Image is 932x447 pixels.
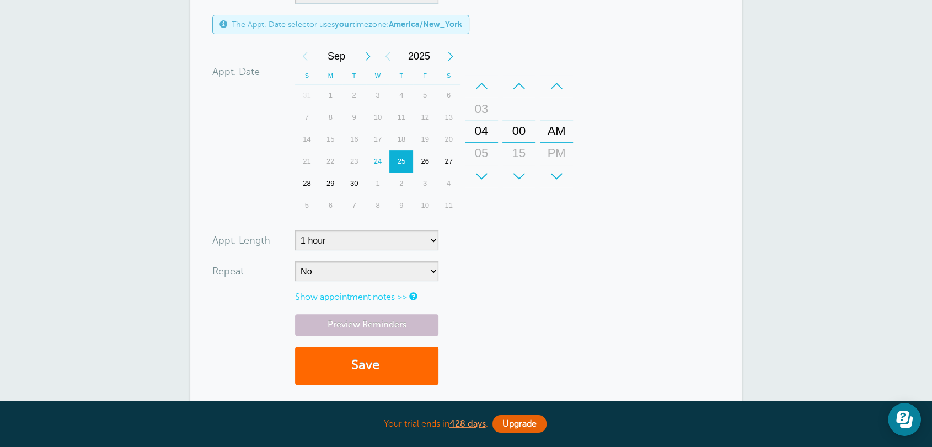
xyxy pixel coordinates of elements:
[342,84,366,106] div: 2
[413,173,437,195] div: Friday, October 3
[437,195,460,217] div: Saturday, October 11
[437,173,460,195] div: Saturday, October 4
[449,419,486,429] a: 428 days
[295,128,319,150] div: 14
[389,195,413,217] div: Thursday, October 9
[366,67,390,84] th: W
[398,45,441,67] span: 2025
[502,75,535,187] div: Minutes
[295,45,315,67] div: Previous Month
[295,128,319,150] div: Sunday, September 14
[413,195,437,217] div: Friday, October 10
[319,195,342,217] div: Monday, October 6
[319,128,342,150] div: Monday, September 15
[413,150,437,173] div: Friday, September 26
[409,293,416,300] a: Notes are for internal use only, and are not visible to your clients.
[441,45,460,67] div: Next Year
[506,142,532,164] div: 15
[413,195,437,217] div: 10
[437,150,460,173] div: 27
[366,150,390,173] div: Today, Wednesday, September 24
[319,173,342,195] div: Monday, September 29
[389,67,413,84] th: T
[888,403,921,436] iframe: Resource center
[413,150,437,173] div: 26
[366,84,390,106] div: Wednesday, September 3
[319,150,342,173] div: 22
[366,106,390,128] div: 10
[342,128,366,150] div: 16
[413,84,437,106] div: 5
[295,150,319,173] div: Sunday, September 21
[319,106,342,128] div: Monday, September 8
[342,173,366,195] div: Tuesday, September 30
[319,173,342,195] div: 29
[342,150,366,173] div: 23
[295,84,319,106] div: Sunday, August 31
[342,67,366,84] th: T
[212,266,244,276] label: Repeat
[295,106,319,128] div: Sunday, September 7
[437,128,460,150] div: 20
[212,235,270,245] label: Appt. Length
[342,195,366,217] div: 7
[366,84,390,106] div: 3
[413,84,437,106] div: Friday, September 5
[342,106,366,128] div: Tuesday, September 9
[319,128,342,150] div: 15
[389,150,413,173] div: 25
[437,106,460,128] div: 13
[295,173,319,195] div: Sunday, September 28
[366,173,390,195] div: Wednesday, October 1
[335,20,352,29] b: your
[492,415,547,433] a: Upgrade
[437,150,460,173] div: Saturday, September 27
[342,173,366,195] div: 30
[389,20,462,29] b: America/New_York
[295,314,438,336] a: Preview Reminders
[295,67,319,84] th: S
[413,67,437,84] th: F
[366,173,390,195] div: 1
[543,142,570,164] div: PM
[366,195,390,217] div: 8
[389,106,413,128] div: Thursday, September 11
[389,195,413,217] div: 9
[468,120,495,142] div: 04
[389,84,413,106] div: Thursday, September 4
[342,106,366,128] div: 9
[437,128,460,150] div: Saturday, September 20
[413,128,437,150] div: 19
[389,150,413,173] div: Thursday, September 25
[212,67,260,77] label: Appt. Date
[437,195,460,217] div: 11
[389,173,413,195] div: Thursday, October 2
[319,84,342,106] div: 1
[190,412,742,436] div: Your trial ends in .
[389,106,413,128] div: 11
[295,347,438,385] button: Save
[295,173,319,195] div: 28
[295,106,319,128] div: 7
[319,84,342,106] div: Monday, September 1
[295,292,407,302] a: Show appointment notes >>
[543,120,570,142] div: AM
[413,106,437,128] div: 12
[366,128,390,150] div: 17
[319,195,342,217] div: 6
[437,84,460,106] div: Saturday, September 6
[366,195,390,217] div: Wednesday, October 8
[468,98,495,120] div: 03
[389,128,413,150] div: 18
[315,45,358,67] span: September
[437,67,460,84] th: S
[319,106,342,128] div: 8
[413,173,437,195] div: 3
[342,84,366,106] div: Tuesday, September 2
[506,120,532,142] div: 00
[413,128,437,150] div: Friday, September 19
[413,106,437,128] div: Friday, September 12
[389,128,413,150] div: Thursday, September 18
[389,84,413,106] div: 4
